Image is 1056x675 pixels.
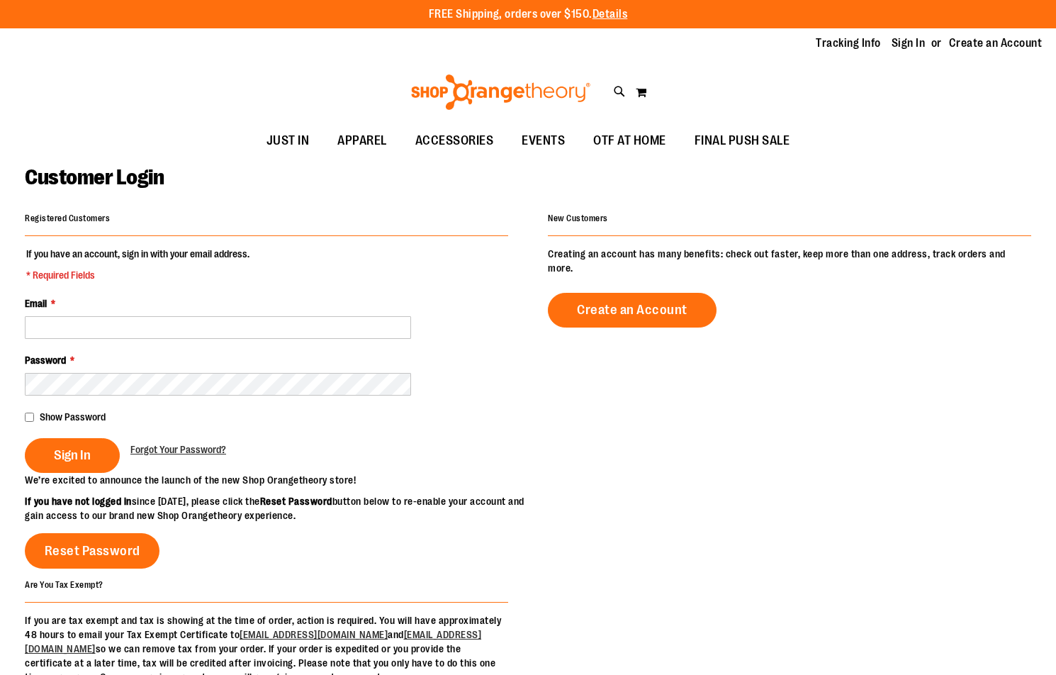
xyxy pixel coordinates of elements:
[26,268,249,282] span: * Required Fields
[548,247,1031,275] p: Creating an account has many benefits: check out faster, keep more than one address, track orders...
[130,444,226,455] span: Forgot Your Password?
[25,533,159,569] a: Reset Password
[54,447,91,463] span: Sign In
[522,125,565,157] span: EVENTS
[592,8,628,21] a: Details
[579,125,680,157] a: OTF AT HOME
[429,6,628,23] p: FREE Shipping, orders over $150.
[949,35,1043,51] a: Create an Account
[816,35,881,51] a: Tracking Info
[25,579,103,589] strong: Are You Tax Exempt?
[337,125,387,157] span: APPAREL
[548,213,608,223] strong: New Customers
[25,298,47,309] span: Email
[680,125,804,157] a: FINAL PUSH SALE
[577,302,687,318] span: Create an Account
[892,35,926,51] a: Sign In
[507,125,579,157] a: EVENTS
[548,293,717,328] a: Create an Account
[409,74,592,110] img: Shop Orangetheory
[260,496,332,507] strong: Reset Password
[25,494,528,523] p: since [DATE], please click the button below to re-enable your account and gain access to our bran...
[130,442,226,457] a: Forgot Your Password?
[415,125,494,157] span: ACCESSORIES
[25,496,132,507] strong: If you have not logged in
[401,125,508,157] a: ACCESSORIES
[593,125,666,157] span: OTF AT HOME
[25,213,110,223] strong: Registered Customers
[45,543,140,559] span: Reset Password
[266,125,310,157] span: JUST IN
[25,165,164,189] span: Customer Login
[25,438,120,473] button: Sign In
[695,125,790,157] span: FINAL PUSH SALE
[25,473,528,487] p: We’re excited to announce the launch of the new Shop Orangetheory store!
[252,125,324,157] a: JUST IN
[323,125,401,157] a: APPAREL
[25,247,251,282] legend: If you have an account, sign in with your email address.
[25,355,66,366] span: Password
[40,411,106,423] span: Show Password
[240,629,388,640] a: [EMAIL_ADDRESS][DOMAIN_NAME]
